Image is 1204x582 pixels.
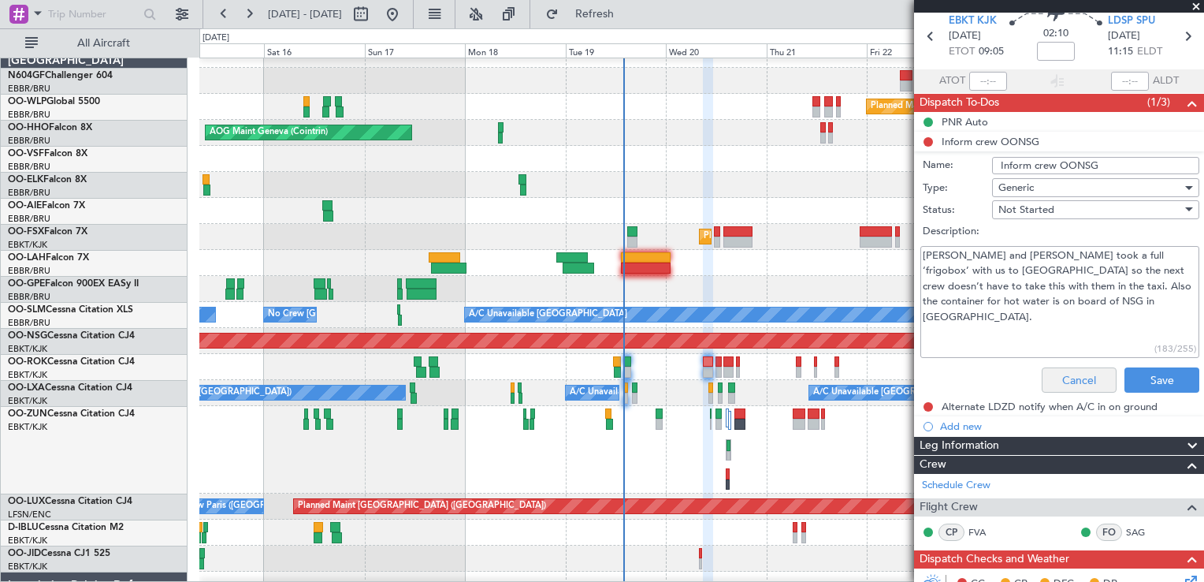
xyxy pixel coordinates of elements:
span: All Aircraft [41,38,166,49]
span: 02:10 [1043,26,1068,42]
a: OO-GPEFalcon 900EX EASy II [8,279,139,289]
span: OO-ZUN [8,409,47,419]
a: EBKT/KJK [8,343,47,355]
span: OO-AIE [8,201,42,211]
a: OO-VSFFalcon 8X [8,149,87,159]
span: EBKT KJK [949,13,997,29]
span: [DATE] [949,28,981,44]
button: Refresh [538,2,633,27]
a: EBBR/BRU [8,161,50,173]
button: Cancel [1042,367,1117,393]
a: OO-LXACessna Citation CJ4 [8,383,132,393]
a: OO-ZUNCessna Citation CJ4 [8,409,135,419]
a: OO-NSGCessna Citation CJ4 [8,331,135,341]
a: OO-SLMCessna Citation XLS [8,305,133,315]
div: No Crew Paris ([GEOGRAPHIC_DATA]) [168,494,324,518]
a: EBKT/KJK [8,421,47,433]
span: ALDT [1153,73,1179,89]
a: OO-AIEFalcon 7X [8,201,85,211]
div: Planned Maint Kortrijk-[GEOGRAPHIC_DATA] [704,225,887,248]
div: Sat 16 [264,43,364,58]
a: OO-FSXFalcon 7X [8,227,87,237]
a: EBBR/BRU [8,291,50,303]
a: Schedule Crew [922,478,990,494]
span: OO-LAH [8,253,46,263]
label: Type: [923,181,992,196]
span: Refresh [562,9,628,20]
input: --:-- [969,72,1007,91]
label: Status: [923,203,992,218]
a: FVA [968,525,1004,539]
div: [DATE] [203,32,229,45]
span: OO-NSG [8,331,47,341]
span: OO-ELK [8,175,43,185]
a: EBKT/KJK [8,395,47,407]
a: EBBR/BRU [8,135,50,147]
span: 11:15 [1108,44,1133,60]
span: OO-FSX [8,227,44,237]
span: OO-ROK [8,357,47,367]
a: OO-JIDCessna CJ1 525 [8,549,110,558]
a: OO-ROKCessna Citation CJ4 [8,357,135,367]
div: Thu 21 [767,43,867,58]
a: N604GFChallenger 604 [8,71,113,80]
span: OO-VSF [8,149,44,159]
span: OO-SLM [8,305,46,315]
div: Wed 20 [666,43,766,58]
a: OO-WLPGlobal 5500 [8,97,100,106]
span: D-IBLU [8,523,39,532]
span: 09:05 [979,44,1004,60]
a: EBKT/KJK [8,561,47,573]
span: OO-GPE [8,279,45,289]
a: OO-ELKFalcon 8X [8,175,87,185]
span: [DATE] - [DATE] [268,7,342,21]
div: Fri 15 [164,43,264,58]
span: OO-JID [8,549,41,558]
label: Name: [923,158,992,173]
div: A/C Unavailable [GEOGRAPHIC_DATA] ([GEOGRAPHIC_DATA] National) [813,381,1106,405]
span: (1/3) [1147,94,1170,110]
a: EBKT/KJK [8,369,47,381]
div: Planned Maint [GEOGRAPHIC_DATA] ([GEOGRAPHIC_DATA]) [871,95,1119,118]
div: Planned Maint [GEOGRAPHIC_DATA] ([GEOGRAPHIC_DATA]) [298,494,546,518]
div: No Crew [GEOGRAPHIC_DATA] ([GEOGRAPHIC_DATA] National) [268,303,532,326]
span: Flight Crew [920,498,978,517]
span: ATOT [939,73,965,89]
span: Generic [998,181,1034,195]
span: OO-WLP [8,97,46,106]
input: Trip Number [48,2,139,26]
div: (183/255) [1154,341,1196,356]
span: OO-LUX [8,497,45,506]
button: All Aircraft [17,31,171,56]
a: OO-HHOFalcon 8X [8,123,92,132]
span: ETOT [949,44,975,60]
span: N604GF [8,71,45,80]
span: Not Started [998,203,1054,217]
span: Crew [920,456,946,474]
div: A/C Unavailable [GEOGRAPHIC_DATA] ([GEOGRAPHIC_DATA] National) [570,381,863,405]
span: OO-LXA [8,383,45,393]
div: AOG Maint Geneva (Cointrin) [210,121,328,144]
a: D-IBLUCessna Citation M2 [8,523,124,532]
div: PNR Auto [942,115,988,129]
div: Fri 22 [867,43,967,58]
div: A/C Unavailable [GEOGRAPHIC_DATA] [469,303,627,326]
a: EBBR/BRU [8,187,50,199]
a: LFSN/ENC [8,509,51,520]
span: Dispatch Checks and Weather [920,550,1069,569]
a: EBKT/KJK [8,239,47,251]
span: Dispatch To-Dos [920,94,999,112]
a: EBBR/BRU [8,265,50,277]
a: SAG [1126,525,1161,539]
div: Mon 18 [465,43,565,58]
a: EBBR/BRU [8,83,50,95]
div: Tue 19 [566,43,666,58]
span: OO-HHO [8,123,49,132]
div: FO [1096,524,1122,541]
span: ELDT [1137,44,1162,60]
a: EBBR/BRU [8,213,50,225]
a: EBBR/BRU [8,109,50,121]
div: Sun 17 [365,43,465,58]
a: OO-LAHFalcon 7X [8,253,89,263]
a: EBKT/KJK [8,535,47,547]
